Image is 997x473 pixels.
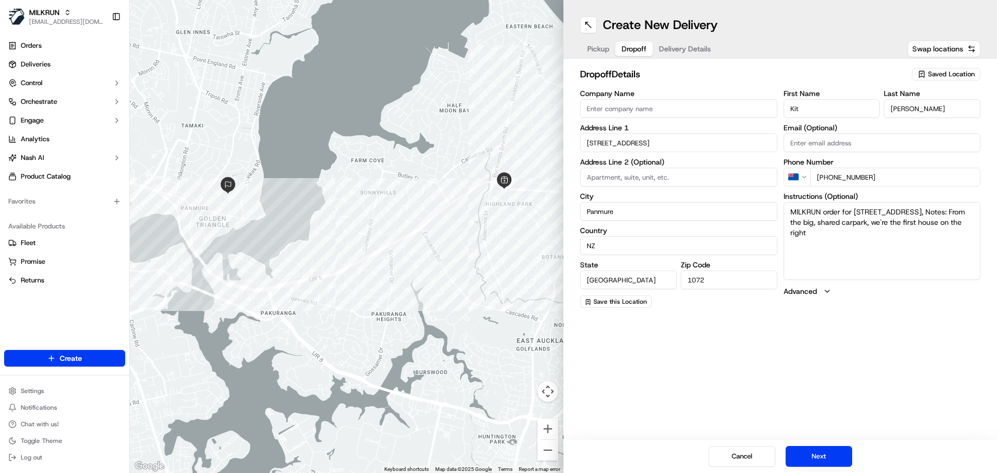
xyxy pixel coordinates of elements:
input: Enter country [580,236,777,255]
span: Orchestrate [21,97,57,106]
button: Save this Location [580,295,652,308]
a: Open this area in Google Maps (opens a new window) [132,460,167,473]
button: Control [4,75,125,91]
textarea: MILKRUN order for [STREET_ADDRESS], Notes: From the big, shared carpark, we're the first house on... [784,202,981,280]
button: Saved Location [912,67,980,82]
div: Available Products [4,218,125,235]
label: Instructions (Optional) [784,193,981,200]
a: Fleet [8,238,121,248]
span: Control [21,78,43,88]
button: Cancel [709,446,775,467]
button: Zoom out [537,440,558,461]
input: Enter city [580,202,777,221]
a: Product Catalog [4,168,125,185]
label: Advanced [784,286,817,296]
span: Log out [21,453,42,462]
input: Enter state [580,271,677,289]
input: Enter first name [784,99,880,118]
a: Analytics [4,131,125,147]
label: City [580,193,777,200]
input: Enter phone number [810,168,981,186]
button: Advanced [784,286,981,296]
label: Company Name [580,90,777,97]
a: Deliveries [4,56,125,73]
a: Report a map error [519,466,560,472]
input: Enter zip code [681,271,777,289]
span: Deliveries [21,60,50,69]
input: Apartment, suite, unit, etc. [580,168,777,186]
a: Terms (opens in new tab) [498,466,513,472]
img: MILKRUN [8,8,25,25]
button: Create [4,350,125,367]
span: Fleet [21,238,36,248]
button: Chat with us! [4,417,125,431]
button: Keyboard shortcuts [384,466,429,473]
label: Country [580,227,777,234]
span: Pickup [587,44,609,54]
input: Enter company name [580,99,777,118]
button: Toggle Theme [4,434,125,448]
span: Analytics [21,134,49,144]
span: Orders [21,41,42,50]
button: Nash AI [4,150,125,166]
label: Address Line 1 [580,124,777,131]
input: Enter address [580,133,777,152]
label: Phone Number [784,158,981,166]
span: Promise [21,257,45,266]
button: Log out [4,450,125,465]
label: Email (Optional) [784,124,981,131]
span: Map data ©2025 Google [435,466,492,472]
span: Saved Location [928,70,975,79]
button: Swap locations [908,40,980,57]
button: Fleet [4,235,125,251]
input: Enter email address [784,133,981,152]
button: [EMAIL_ADDRESS][DOMAIN_NAME] [29,18,103,26]
span: Delivery Details [659,44,711,54]
label: Zip Code [681,261,777,268]
button: Notifications [4,400,125,415]
button: Map camera controls [537,381,558,402]
img: Google [132,460,167,473]
button: Orchestrate [4,93,125,110]
span: Dropoff [622,44,646,54]
span: Chat with us! [21,420,59,428]
button: Next [786,446,852,467]
button: Promise [4,253,125,270]
label: Address Line 2 (Optional) [580,158,777,166]
span: Save this Location [594,298,647,306]
span: Returns [21,276,44,285]
h2: dropoff Details [580,67,906,82]
a: Promise [8,257,121,266]
label: State [580,261,677,268]
button: MILKRUN [29,7,60,18]
a: Returns [8,276,121,285]
button: MILKRUNMILKRUN[EMAIL_ADDRESS][DOMAIN_NAME] [4,4,107,29]
span: Swap locations [912,44,963,54]
span: Product Catalog [21,172,71,181]
a: Orders [4,37,125,54]
span: Settings [21,387,44,395]
button: Settings [4,384,125,398]
button: Returns [4,272,125,289]
span: Toggle Theme [21,437,62,445]
h1: Create New Delivery [603,17,718,33]
label: Last Name [884,90,980,97]
span: Notifications [21,403,57,412]
span: Engage [21,116,44,125]
button: Engage [4,112,125,129]
div: Favorites [4,193,125,210]
span: Nash AI [21,153,44,163]
input: Enter last name [884,99,980,118]
span: Create [60,353,82,363]
label: First Name [784,90,880,97]
button: Zoom in [537,418,558,439]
